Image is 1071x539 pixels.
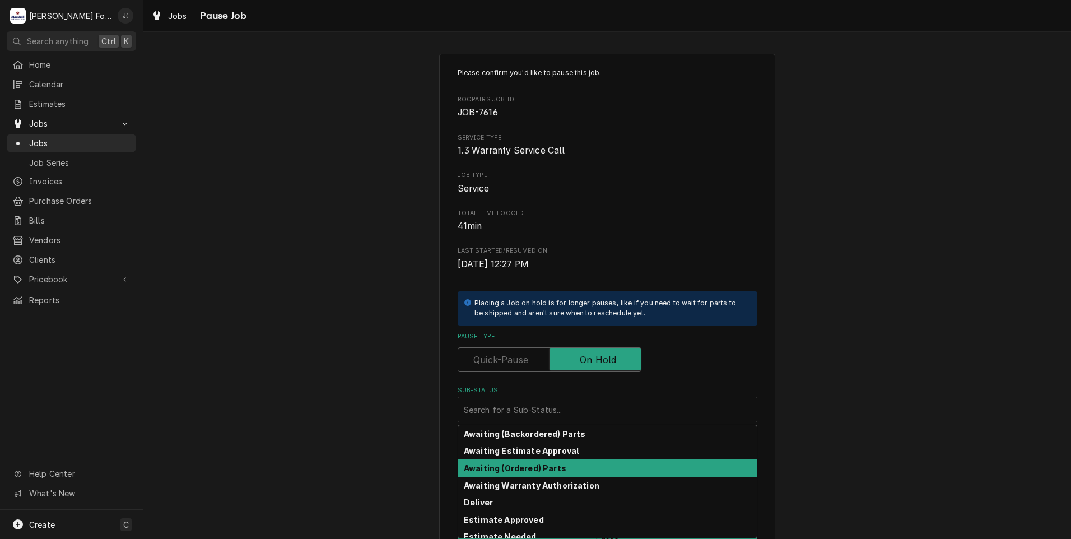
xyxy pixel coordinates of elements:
span: Calendar [29,78,131,90]
strong: Deliver [464,498,493,507]
span: Ctrl [101,35,116,47]
strong: Awaiting Warranty Authorization [464,481,599,490]
span: Pricebook [29,273,114,285]
span: Estimates [29,98,131,110]
span: Jobs [29,137,131,149]
div: [PERSON_NAME] Food Equipment Service [29,10,111,22]
a: Purchase Orders [7,192,136,210]
div: Job Pause Form [458,68,757,502]
a: Estimates [7,95,136,113]
span: Search anything [27,35,89,47]
strong: Awaiting Estimate Approval [464,446,579,456]
span: Home [29,59,131,71]
span: Create [29,520,55,529]
span: Reports [29,294,131,306]
strong: Awaiting (Backordered) Parts [464,429,585,439]
span: K [124,35,129,47]
div: Service Type [458,133,757,157]
strong: Estimate Approved [464,515,544,524]
a: Bills [7,211,136,230]
a: Go to What's New [7,484,136,503]
a: Go to Help Center [7,464,136,483]
strong: Awaiting (Ordered) Parts [464,463,566,473]
span: Total Time Logged [458,209,757,218]
a: Home [7,55,136,74]
span: 41min [458,221,482,231]
div: Roopairs Job ID [458,95,757,119]
span: 1.3 Warranty Service Call [458,145,565,156]
div: J( [118,8,133,24]
span: [DATE] 12:27 PM [458,259,529,269]
span: Purchase Orders [29,195,131,207]
span: Clients [29,254,131,266]
span: Roopairs Job ID [458,106,757,119]
div: Last Started/Resumed On [458,247,757,271]
span: Jobs [168,10,187,22]
a: Calendar [7,75,136,94]
span: Last Started/Resumed On [458,258,757,271]
span: Invoices [29,175,131,187]
a: Vendors [7,231,136,249]
div: Sub-Status [458,386,757,422]
span: Jobs [29,118,114,129]
a: Reports [7,291,136,309]
a: Job Series [7,154,136,172]
div: Pause Type [458,332,757,372]
div: M [10,8,26,24]
span: Service Type [458,133,757,142]
span: Last Started/Resumed On [458,247,757,255]
span: Service Type [458,144,757,157]
span: Vendors [29,234,131,246]
a: Go to Jobs [7,114,136,133]
a: Jobs [147,7,192,25]
span: Help Center [29,468,129,480]
a: Jobs [7,134,136,152]
span: Job Series [29,157,131,169]
a: Clients [7,250,136,269]
span: What's New [29,487,129,499]
span: Pause Job [197,8,246,24]
span: Roopairs Job ID [458,95,757,104]
button: Search anythingCtrlK [7,31,136,51]
a: Invoices [7,172,136,190]
span: Total Time Logged [458,220,757,233]
div: Job Type [458,171,757,195]
label: Pause Type [458,332,757,341]
div: Total Time Logged [458,209,757,233]
span: Service [458,183,490,194]
span: JOB-7616 [458,107,498,118]
span: Job Type [458,171,757,180]
div: Jeff Debigare (109)'s Avatar [118,8,133,24]
p: Please confirm you'd like to pause this job. [458,68,757,78]
span: Bills [29,215,131,226]
span: Job Type [458,182,757,196]
div: Marshall Food Equipment Service's Avatar [10,8,26,24]
label: Sub-Status [458,386,757,395]
a: Go to Pricebook [7,270,136,289]
div: Placing a Job on hold is for longer pauses, like if you need to wait for parts to be shipped and ... [474,298,746,319]
span: C [123,519,129,531]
